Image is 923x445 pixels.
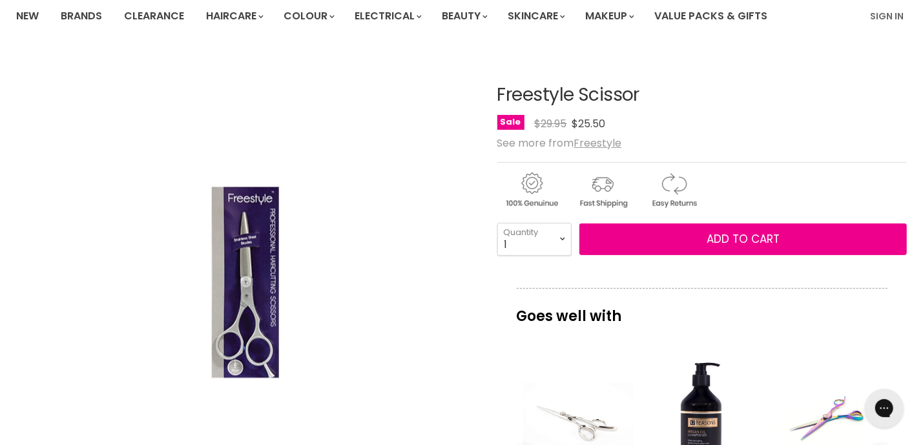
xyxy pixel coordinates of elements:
a: New [6,3,48,30]
span: $29.95 [535,116,567,131]
span: See more from [497,136,622,150]
img: genuine.gif [497,171,566,210]
a: Freestyle [574,136,622,150]
a: Haircare [196,3,271,30]
a: Clearance [114,3,194,30]
a: Electrical [345,3,430,30]
iframe: Gorgias live chat messenger [858,384,910,432]
a: Makeup [576,3,642,30]
a: Skincare [498,3,573,30]
p: Goes well with [517,288,887,331]
img: returns.gif [639,171,708,210]
span: Sale [497,115,524,130]
a: Sign In [862,3,911,30]
a: Value Packs & Gifts [645,3,777,30]
span: $25.50 [572,116,606,131]
img: shipping.gif [568,171,637,210]
a: Colour [274,3,342,30]
select: Quantity [497,223,572,255]
span: Add to cart [707,231,780,247]
button: Add to cart [579,223,907,256]
a: Brands [51,3,112,30]
a: Beauty [432,3,495,30]
h1: Freestyle Scissor [497,85,907,105]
